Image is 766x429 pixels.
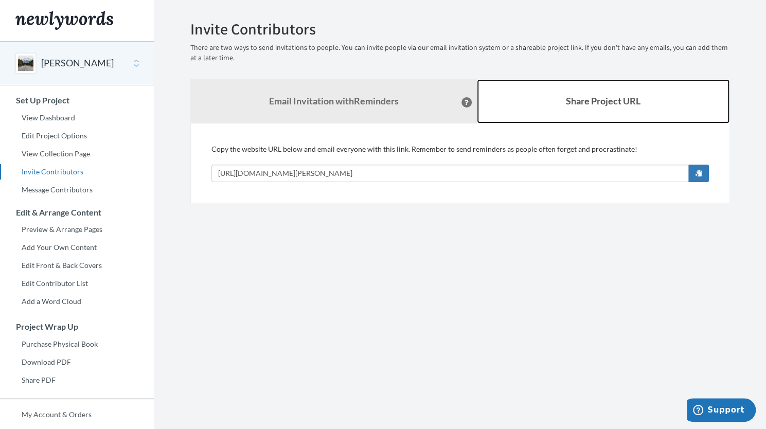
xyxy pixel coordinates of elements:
iframe: Opens a widget where you can chat to one of our agents [687,398,756,424]
b: Share Project URL [566,95,640,106]
div: Copy the website URL below and email everyone with this link. Remember to send reminders as peopl... [211,144,709,182]
h3: Edit & Arrange Content [1,208,154,217]
img: Newlywords logo [15,11,113,30]
button: [PERSON_NAME] [41,57,114,70]
h2: Invite Contributors [190,21,730,38]
h3: Project Wrap Up [1,322,154,331]
h3: Set Up Project [1,96,154,105]
strong: Email Invitation with Reminders [269,95,399,106]
p: There are two ways to send invitations to people. You can invite people via our email invitation ... [190,43,730,63]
